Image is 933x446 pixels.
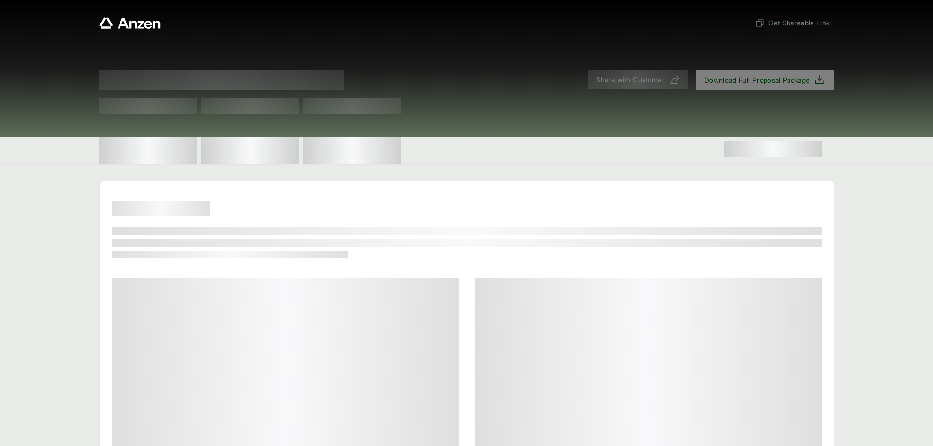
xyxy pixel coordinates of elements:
span: Get Shareable Link [755,18,830,28]
a: Anzen website [99,17,161,29]
span: Share with Customer [596,74,665,85]
span: Test [99,98,197,114]
span: Test [303,98,401,114]
span: Test [201,98,299,114]
button: Get Shareable Link [751,14,834,32]
span: Proposal for [99,70,344,90]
